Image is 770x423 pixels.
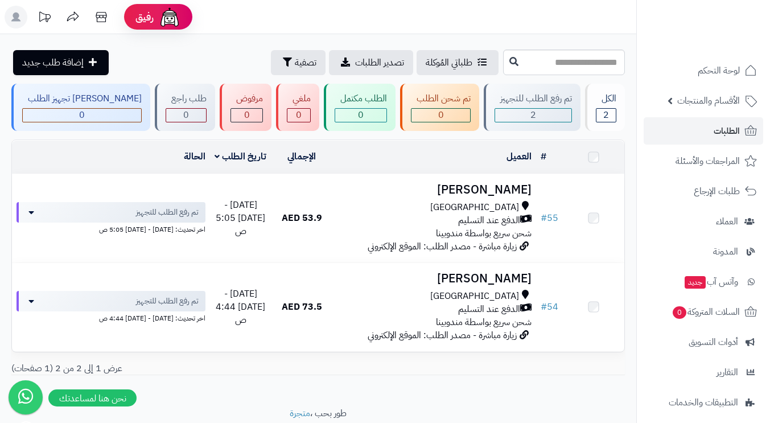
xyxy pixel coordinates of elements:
span: تصدير الطلبات [355,56,404,69]
div: 0 [411,109,470,122]
div: 0 [231,109,262,122]
a: تاريخ الطلب [215,150,266,163]
span: 0 [438,108,444,122]
button: تصفية [271,50,326,75]
a: التطبيقات والخدمات [644,389,763,416]
span: لوحة التحكم [698,63,740,79]
a: تم شحن الطلب 0 [398,84,481,131]
a: إضافة طلب جديد [13,50,109,75]
a: الطلب مكتمل 0 [322,84,398,131]
span: الدفع عند التسليم [458,214,520,227]
span: 0 [296,108,302,122]
div: عرض 1 إلى 2 من 2 (1 صفحات) [3,362,318,375]
span: جديد [685,276,706,289]
a: وآتس آبجديد [644,268,763,295]
a: العملاء [644,208,763,235]
span: 0 [79,108,85,122]
a: لوحة التحكم [644,57,763,84]
span: تصفية [295,56,316,69]
div: اخر تحديث: [DATE] - [DATE] 4:44 ص [17,311,205,323]
span: 73.5 AED [282,300,322,314]
span: إضافة طلب جديد [22,56,84,69]
span: شحن سريع بواسطة مندوبينا [436,315,532,329]
div: الكل [596,92,616,105]
a: الطلبات [644,117,763,145]
span: السلات المتروكة [672,304,740,320]
span: 0 [244,108,250,122]
a: العميل [507,150,532,163]
div: ملغي [287,92,311,105]
div: 0 [166,109,206,122]
a: تم رفع الطلب للتجهيز 2 [481,84,583,131]
span: تم رفع الطلب للتجهيز [136,207,199,218]
span: # [541,300,547,314]
div: طلب راجع [166,92,207,105]
a: الحالة [184,150,205,163]
div: اخر تحديث: [DATE] - [DATE] 5:05 ص [17,223,205,235]
span: [DATE] - [DATE] 5:05 ص [216,198,265,238]
span: [GEOGRAPHIC_DATA] [430,290,519,303]
a: الكل2 [583,84,627,131]
a: #54 [541,300,558,314]
a: أدوات التسويق [644,328,763,356]
a: #55 [541,211,558,225]
a: طلب راجع 0 [153,84,217,131]
a: # [541,150,546,163]
div: 0 [335,109,386,122]
span: 0 [673,306,686,319]
span: الدفع عند التسليم [458,303,520,316]
div: 0 [23,109,141,122]
span: المراجعات والأسئلة [676,153,740,169]
span: [DATE] - [DATE] 4:44 ص [216,287,265,327]
span: 53.9 AED [282,211,322,225]
span: زيارة مباشرة - مصدر الطلب: الموقع الإلكتروني [368,240,517,253]
span: 2 [603,108,609,122]
h3: [PERSON_NAME] [337,272,532,285]
a: السلات المتروكة0 [644,298,763,326]
a: تصدير الطلبات [329,50,413,75]
span: # [541,211,547,225]
div: مرفوض [230,92,263,105]
div: 2 [495,109,571,122]
div: [PERSON_NAME] تجهيز الطلب [22,92,142,105]
span: وآتس آب [683,274,738,290]
a: طلباتي المُوكلة [417,50,499,75]
span: [GEOGRAPHIC_DATA] [430,201,519,214]
span: زيارة مباشرة - مصدر الطلب: الموقع الإلكتروني [368,328,517,342]
span: 0 [183,108,189,122]
a: المدونة [644,238,763,265]
h3: [PERSON_NAME] [337,183,532,196]
a: متجرة [290,406,310,420]
span: الطلبات [714,123,740,139]
span: العملاء [716,213,738,229]
span: التطبيقات والخدمات [669,395,738,410]
span: التقارير [717,364,738,380]
span: رفيق [135,10,154,24]
span: شحن سريع بواسطة مندوبينا [436,227,532,240]
a: مرفوض 0 [217,84,274,131]
span: 2 [530,108,536,122]
span: المدونة [713,244,738,260]
a: طلبات الإرجاع [644,178,763,205]
div: 0 [287,109,310,122]
a: [PERSON_NAME] تجهيز الطلب 0 [9,84,153,131]
span: أدوات التسويق [689,334,738,350]
a: التقارير [644,359,763,386]
div: الطلب مكتمل [335,92,387,105]
a: تحديثات المنصة [30,6,59,31]
span: طلباتي المُوكلة [426,56,472,69]
a: المراجعات والأسئلة [644,147,763,175]
div: تم رفع الطلب للتجهيز [495,92,572,105]
a: الإجمالي [287,150,316,163]
span: الأقسام والمنتجات [677,93,740,109]
div: تم شحن الطلب [411,92,471,105]
span: طلبات الإرجاع [694,183,740,199]
img: logo-2.png [693,32,759,56]
span: تم رفع الطلب للتجهيز [136,295,199,307]
a: ملغي 0 [274,84,322,131]
span: 0 [358,108,364,122]
img: ai-face.png [158,6,181,28]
